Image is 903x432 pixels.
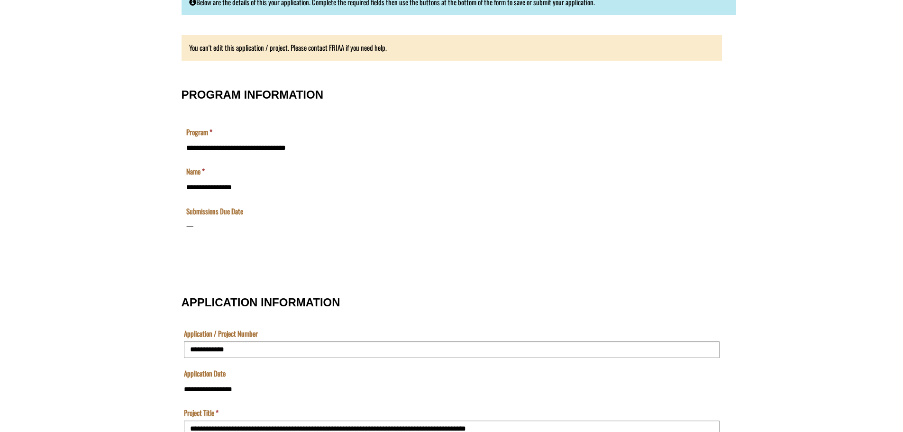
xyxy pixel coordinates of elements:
label: Project Title [184,408,219,418]
label: The name of the custom entity. [2,39,21,49]
h3: PROGRAM INFORMATION [182,89,722,101]
label: Application / Project Number [184,329,258,339]
input: Program is a required field. [2,12,457,29]
div: — [2,93,9,103]
h3: APPLICATION INFORMATION [182,296,722,309]
div: You can't edit this application / project. Please contact FRIAA if you need help. [182,35,722,60]
fieldset: PROGRAM INFORMATION [182,79,722,277]
label: Submissions Due Date [2,79,59,89]
label: Application Date [184,368,226,378]
textarea: Acknowledgement [2,12,457,59]
input: Name [2,52,457,69]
